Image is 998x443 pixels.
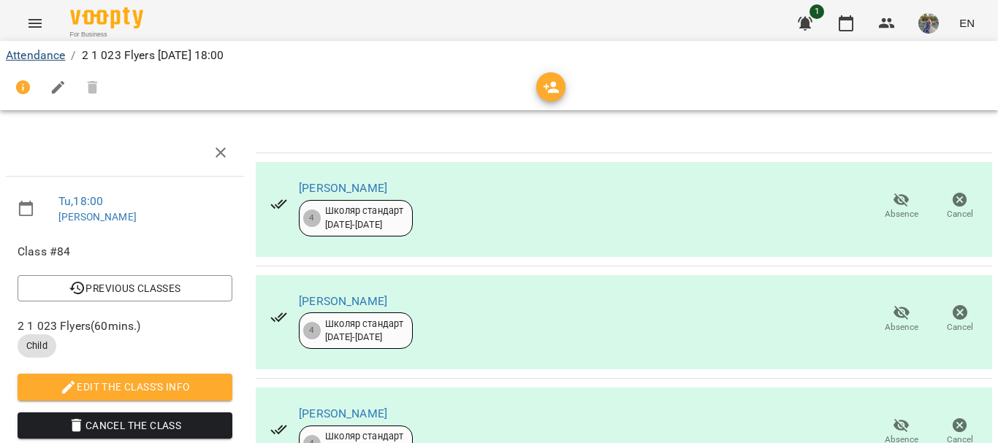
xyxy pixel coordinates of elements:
a: [PERSON_NAME] [299,294,387,308]
button: Cancel [931,186,989,227]
button: Absence [872,298,931,339]
span: Previous Classes [29,280,221,297]
button: Menu [18,6,53,41]
button: Previous Classes [18,275,232,301]
span: 1 [810,4,824,19]
p: 2 1 023 Flyers [DATE] 18:00 [82,47,224,64]
span: EN [959,15,975,31]
button: Cancel the class [18,412,232,439]
span: Cancel the class [29,417,221,434]
a: [PERSON_NAME] [299,181,387,195]
button: Cancel [931,298,989,339]
a: [PERSON_NAME] [299,407,387,420]
div: 4 [303,322,321,339]
div: Школяр стандарт [DATE] - [DATE] [325,317,403,344]
span: Absence [885,208,918,220]
button: Absence [872,186,931,227]
span: 2 1 023 Flyers ( 60 mins. ) [18,317,232,335]
li: / [71,47,75,64]
button: EN [953,9,980,36]
img: Voopty Logo [70,7,143,28]
span: Absence [885,321,918,334]
span: For Business [70,30,143,39]
span: Class #84 [18,243,232,261]
a: [PERSON_NAME] [58,211,137,223]
nav: breadcrumb [6,47,992,64]
span: Cancel [947,321,973,334]
span: Edit the class's Info [29,378,221,396]
div: 4 [303,209,321,227]
button: Edit the class's Info [18,374,232,400]
div: Школяр стандарт [DATE] - [DATE] [325,204,403,231]
a: Tu , 18:00 [58,194,103,208]
img: aed329fc70d3964b594478412e8e91ea.jpg [918,13,939,34]
a: Attendance [6,48,65,62]
span: Child [18,339,56,353]
span: Cancel [947,208,973,220]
